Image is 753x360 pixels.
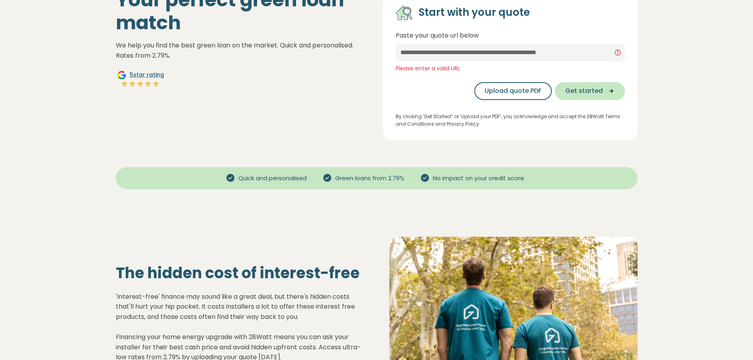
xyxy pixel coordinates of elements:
[136,80,144,88] img: Full star
[396,64,625,73] div: Please enter a valid URL
[396,113,625,128] p: By clicking 'Get Started” or ‘Upload your PDF’, you acknowledge and accept the 28Watt Terms and C...
[130,71,164,79] span: 5 star rating
[430,174,527,183] span: No impact on your credit score
[235,174,310,183] span: Quick and personalised
[332,174,408,183] span: Green loans from 2.79%
[144,80,152,88] img: Full star
[485,86,542,96] span: Upload quote PDF
[396,30,625,41] p: Paste your quote url below
[555,82,625,100] button: Get started
[565,86,603,96] span: Get started
[121,80,128,88] img: Full star
[474,82,552,100] button: Upload quote PDF
[116,70,165,89] a: Google5star ratingFull starFull starFull starFull starFull star
[419,6,530,19] h4: Start with your quote
[152,80,160,88] img: Full star
[117,70,126,80] img: Google
[116,264,364,282] h2: The hidden cost of interest-free
[128,80,136,88] img: Full star
[116,40,370,60] p: We help you find the best green loan on the market. Quick and personalised. Rates from 2.79%.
